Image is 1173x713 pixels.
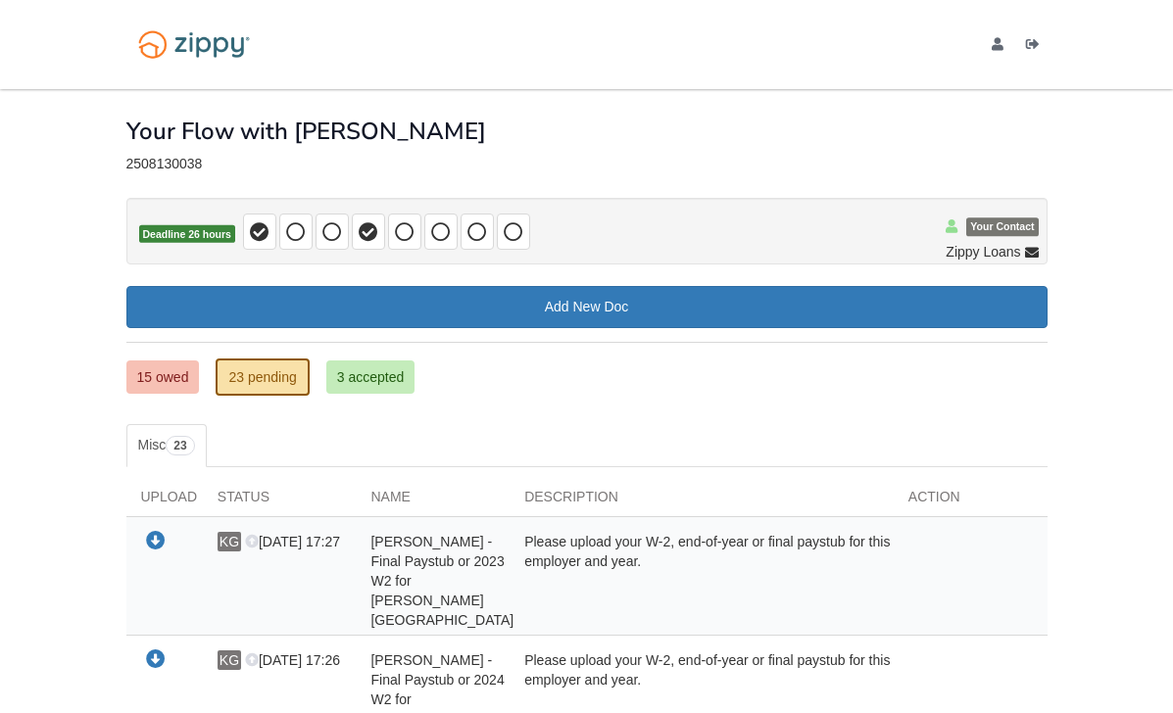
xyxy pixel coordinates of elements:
[326,360,415,394] a: 3 accepted
[203,487,357,516] div: Status
[946,242,1020,261] span: Zippy Loans
[510,487,894,516] div: Description
[139,225,235,244] span: Deadline 26 hours
[146,652,166,668] a: Download Kerren Greene Gillespie - Final Paystub or 2024 W2 for Westbrook Medical Center
[245,534,340,549] span: [DATE] 17:27
[218,532,241,551] span: KG
[356,487,510,516] div: Name
[966,218,1038,237] span: Your Contact
[126,424,207,467] a: Misc
[166,436,194,455] span: 23
[126,286,1048,328] a: Add New Doc
[126,119,486,144] h1: Your Flow with [PERSON_NAME]
[146,534,166,549] a: Download Kerren Greene Gillespie - Final Paystub or 2023 W2 for Westbrook Medical Center
[126,156,1048,172] div: 2508130038
[894,487,1048,516] div: Action
[370,534,513,628] span: [PERSON_NAME] - Final Paystub or 2023 W2 for [PERSON_NAME][GEOGRAPHIC_DATA]
[245,652,340,668] span: [DATE] 17:26
[126,487,203,516] div: Upload
[126,22,262,68] img: Logo
[216,358,309,396] a: 23 pending
[992,37,1011,57] a: edit profile
[510,532,894,630] div: Please upload your W-2, end-of-year or final paystub for this employer and year.
[1026,37,1048,57] a: Log out
[218,650,241,670] span: KG
[126,360,200,394] a: 15 owed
